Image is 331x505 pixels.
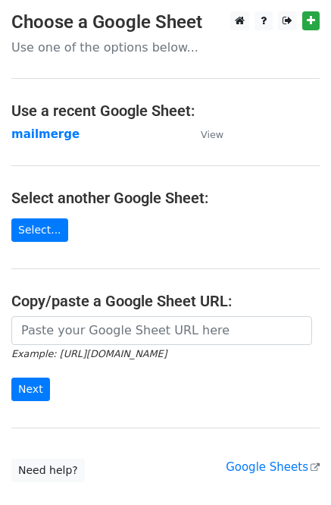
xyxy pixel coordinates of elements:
[11,348,167,359] small: Example: [URL][DOMAIN_NAME]
[11,218,68,242] a: Select...
[11,11,320,33] h3: Choose a Google Sheet
[11,459,85,482] a: Need help?
[11,39,320,55] p: Use one of the options below...
[11,292,320,310] h4: Copy/paste a Google Sheet URL:
[201,129,223,140] small: View
[186,127,223,141] a: View
[11,102,320,120] h4: Use a recent Google Sheet:
[11,316,312,345] input: Paste your Google Sheet URL here
[226,460,320,474] a: Google Sheets
[255,432,331,505] iframe: Chat Widget
[11,378,50,401] input: Next
[11,189,320,207] h4: Select another Google Sheet:
[11,127,80,141] a: mailmerge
